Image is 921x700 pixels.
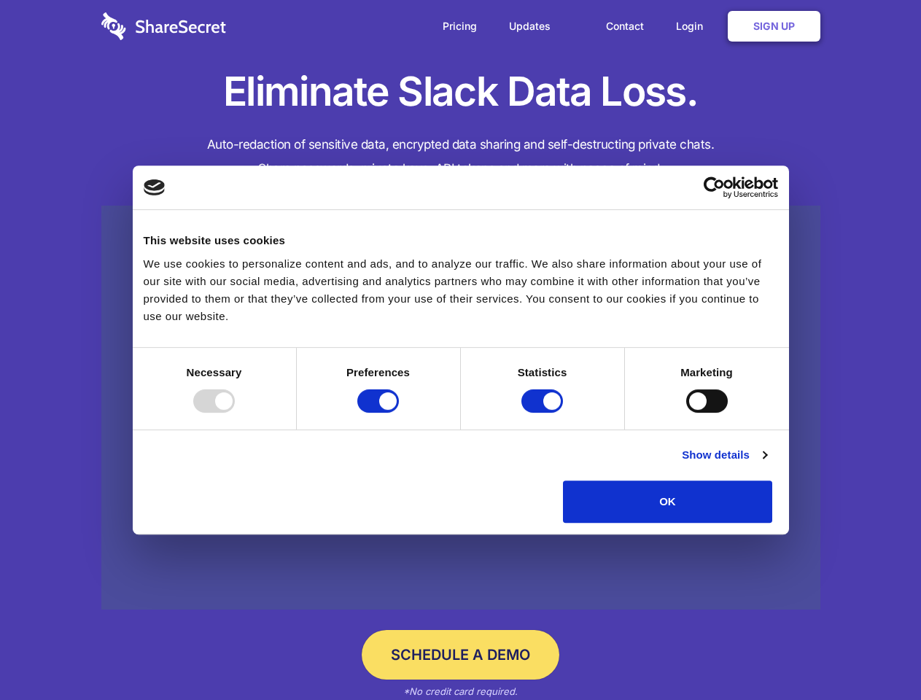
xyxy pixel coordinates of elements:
a: Login [661,4,725,49]
a: Contact [591,4,658,49]
strong: Necessary [187,366,242,378]
em: *No credit card required. [403,685,518,697]
strong: Statistics [518,366,567,378]
h1: Eliminate Slack Data Loss. [101,66,820,118]
a: Pricing [428,4,491,49]
img: logo-wordmark-white-trans-d4663122ce5f474addd5e946df7df03e33cb6a1c49d2221995e7729f52c070b2.svg [101,12,226,40]
a: Schedule a Demo [362,630,559,680]
img: logo [144,179,166,195]
a: Sign Up [728,11,820,42]
div: This website uses cookies [144,232,778,249]
a: Usercentrics Cookiebot - opens in a new window [650,176,778,198]
strong: Marketing [680,366,733,378]
a: Wistia video thumbnail [101,206,820,610]
a: Show details [682,446,766,464]
div: We use cookies to personalize content and ads, and to analyze our traffic. We also share informat... [144,255,778,325]
strong: Preferences [346,366,410,378]
h4: Auto-redaction of sensitive data, encrypted data sharing and self-destructing private chats. Shar... [101,133,820,181]
button: OK [563,481,772,523]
